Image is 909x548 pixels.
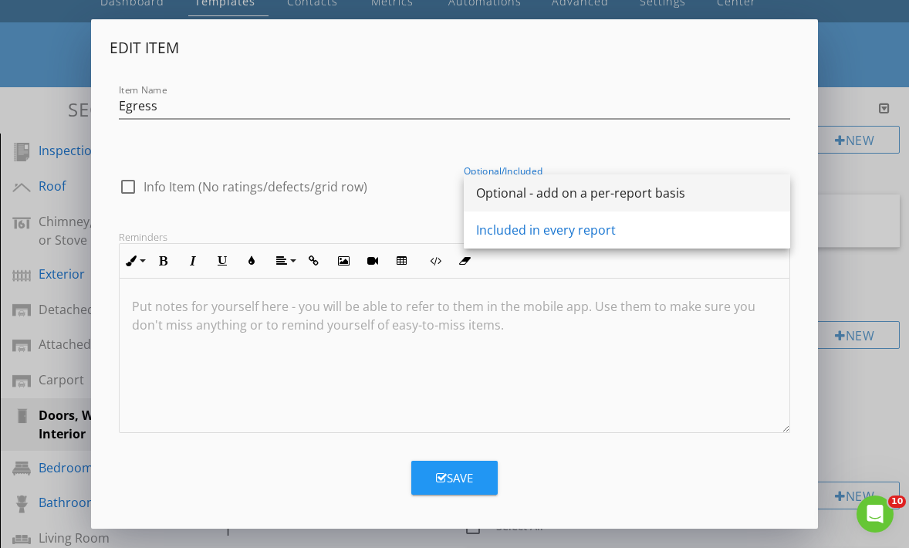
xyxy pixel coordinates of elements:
span: 10 [888,496,906,508]
input: Item Name [119,93,790,119]
button: Insert Link (⌘K) [299,246,329,276]
button: Insert Video [358,246,387,276]
button: Colors [237,246,266,276]
button: Code View [421,246,450,276]
button: Bold (⌘B) [149,246,178,276]
h4: Edit Item [110,38,799,58]
div: Save [436,469,473,487]
button: Underline (⌘U) [208,246,237,276]
label: Info Item (No ratings/defects/grid row) [144,179,367,195]
iframe: Intercom live chat [857,496,894,533]
button: Clear Formatting [450,246,479,276]
div: Included in every report [476,221,778,239]
button: Save [411,461,498,495]
button: Italic (⌘I) [178,246,208,276]
div: Reminders [119,231,790,243]
button: Inline Style [120,246,149,276]
button: Insert Image (⌘P) [329,246,358,276]
div: Optional - add on a per-report basis [476,184,778,202]
button: Align [270,246,299,276]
